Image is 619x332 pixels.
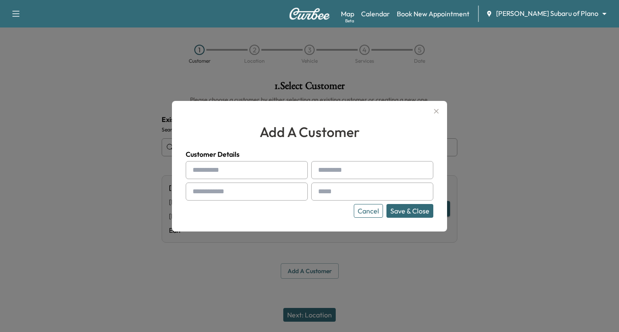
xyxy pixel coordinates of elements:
button: Save & Close [386,204,433,218]
a: Calendar [361,9,390,19]
img: Curbee Logo [289,8,330,20]
h2: add a customer [186,122,433,142]
div: Beta [345,18,354,24]
a: MapBeta [341,9,354,19]
h4: Customer Details [186,149,433,159]
button: Cancel [354,204,383,218]
span: [PERSON_NAME] Subaru of Plano [496,9,598,18]
a: Book New Appointment [397,9,469,19]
